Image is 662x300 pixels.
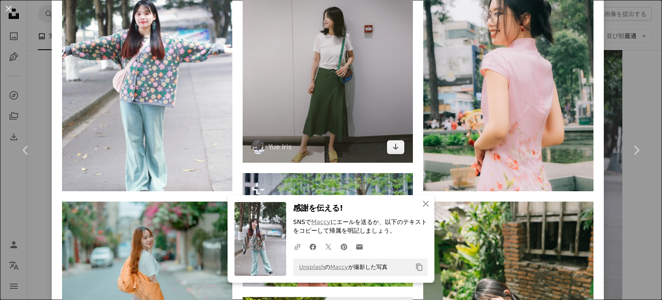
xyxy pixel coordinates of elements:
img: Yue Irisのプロフィールを見る [251,140,265,154]
img: オフィスに行く若い実業家 [243,173,413,287]
h3: 感謝を伝える! [293,202,428,215]
a: ダウンロード [387,140,404,154]
a: Unsplash [299,264,325,270]
a: Maccy [311,218,330,225]
a: Twitterでシェアする [321,238,336,255]
a: Yue Iris [269,143,292,152]
a: Facebookでシェアする [305,238,321,255]
a: 壁に寄りかかって右手を見つめる女性 [243,45,413,53]
span: の が撮影した写真 [295,260,387,274]
a: Pinterestでシェアする [336,238,352,255]
a: 白いシャツと茶色のコートを着た女性が昼間に道路に立つ [62,254,232,262]
button: クリップボードにコピーする [412,260,427,275]
a: 次へ [610,109,662,192]
a: Maccy [330,264,348,270]
a: ピンクのドレスを着た女性が通りを歩いている [423,59,593,67]
p: SNSで にエールを送るか、以下のテキストをコピーして帰属を明記しましょう。 [293,218,428,235]
a: Eメールでシェアする [352,238,367,255]
a: 屋外で両手を広げて微笑む女性。 [62,59,232,67]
